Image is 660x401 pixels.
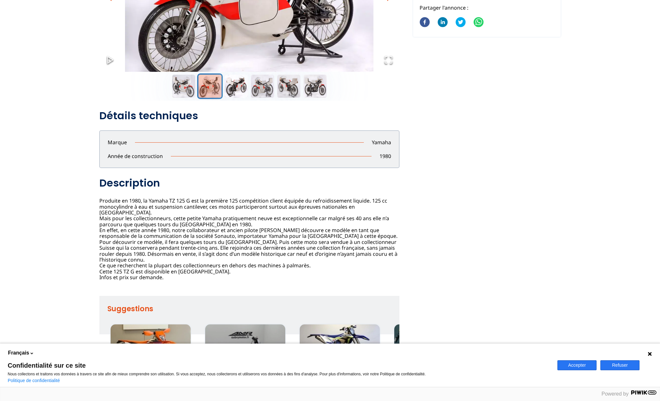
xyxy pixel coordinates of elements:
[420,13,430,32] button: facebook
[100,153,171,160] p: Année de construction
[420,4,555,11] p: Partager l'annonce :
[111,324,191,372] a: KTM 500 EXC-F81
[171,73,196,99] button: Go to Slide 1
[111,324,191,372] img: KTM 500 EXC-F
[250,73,275,99] button: Go to Slide 4
[378,49,399,72] button: Open Fullscreen
[99,73,399,99] div: Thumbnail Navigation
[197,73,223,99] button: Go to Slide 2
[438,13,448,32] button: linkedin
[364,139,399,146] p: Yamaha
[8,362,550,369] span: Confidentialité sur ce site
[100,139,135,146] p: Marque
[600,360,639,370] button: Refuser
[300,324,380,372] img: SHERCO 300 SE FACTORY
[473,13,484,32] button: whatsapp
[300,324,380,372] a: SHERCO 300 SE FACTORY12
[107,302,399,315] h2: Suggestions
[276,73,302,99] button: Go to Slide 5
[99,177,399,189] h2: Description
[8,372,550,376] p: Nous collectons et traitons vos données à travers ce site afin de mieux comprendre son utilisatio...
[8,349,29,356] span: Français
[205,324,285,372] img: SHERCO 300 SEF FAFTORY
[455,13,466,32] button: twitter
[557,360,597,370] button: Accepter
[8,378,60,383] a: Politique de confidentialité
[205,324,285,372] a: SHERCO 300 SEF FAFTORY88
[223,73,249,99] button: Go to Slide 3
[302,73,328,99] button: Go to Slide 6
[602,391,629,397] span: Powered by
[394,324,474,372] img: SUZUKI DR-Z 400 S
[99,49,121,72] button: Play or Pause Slideshow
[99,109,399,286] div: Produite en 1980, la Yamaha TZ 125 G est la première 125 compétition client équipée du refroidiss...
[372,153,399,160] p: 1980
[394,324,474,372] a: SUZUKI DR-Z 400 S66
[99,109,399,122] h2: Détails techniques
